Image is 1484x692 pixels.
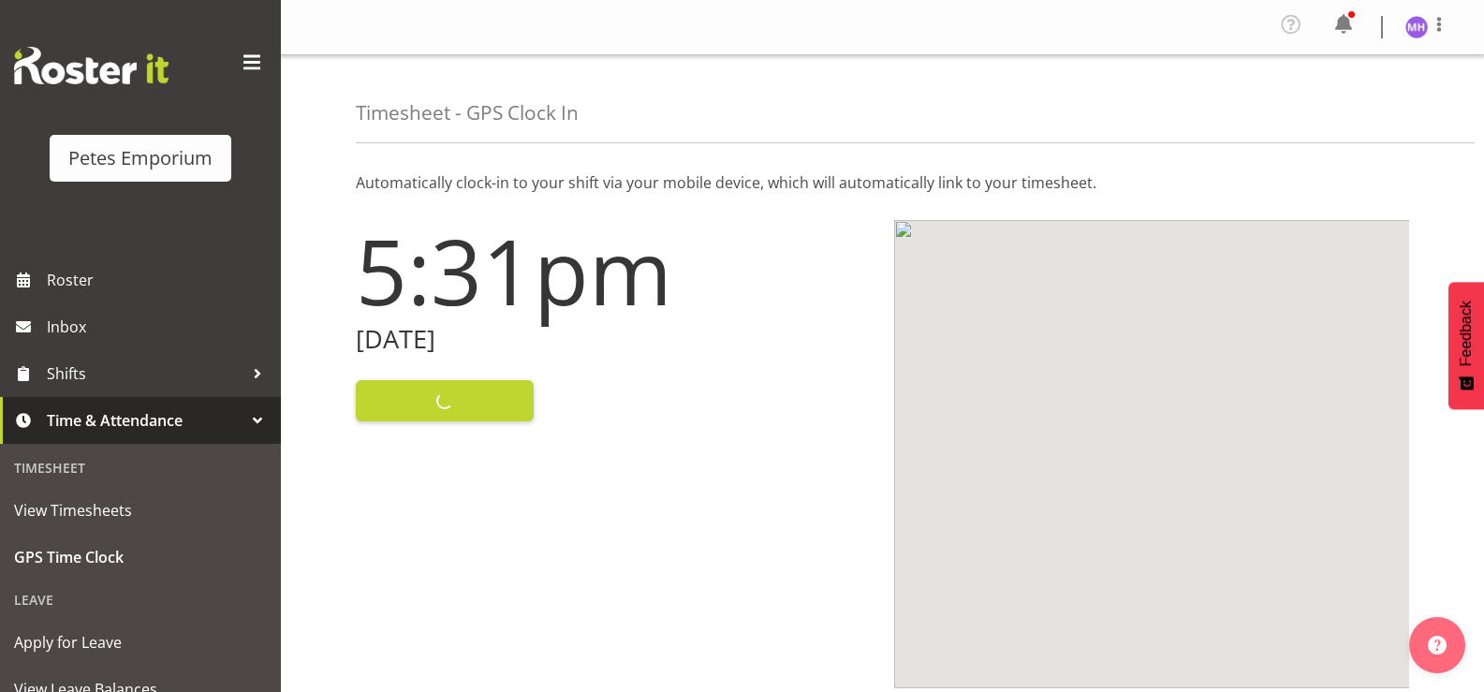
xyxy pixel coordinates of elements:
p: Automatically clock-in to your shift via your mobile device, which will automatically link to you... [356,171,1409,194]
h1: 5:31pm [356,220,872,321]
span: GPS Time Clock [14,543,267,571]
div: Leave [5,581,276,619]
div: Timesheet [5,449,276,487]
img: mackenzie-halford4471.jpg [1405,16,1428,38]
span: View Timesheets [14,496,267,524]
img: Rosterit website logo [14,47,169,84]
div: Petes Emporium [68,144,213,172]
span: Apply for Leave [14,628,267,656]
span: Shifts [47,360,243,388]
a: GPS Time Clock [5,534,276,581]
h2: [DATE] [356,325,872,354]
h4: Timesheet - GPS Clock In [356,102,579,124]
a: Apply for Leave [5,619,276,666]
span: Time & Attendance [47,406,243,434]
a: View Timesheets [5,487,276,534]
span: Feedback [1458,301,1475,366]
button: Feedback - Show survey [1448,282,1484,409]
span: Inbox [47,313,272,341]
img: help-xxl-2.png [1428,636,1447,655]
span: Roster [47,266,272,294]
